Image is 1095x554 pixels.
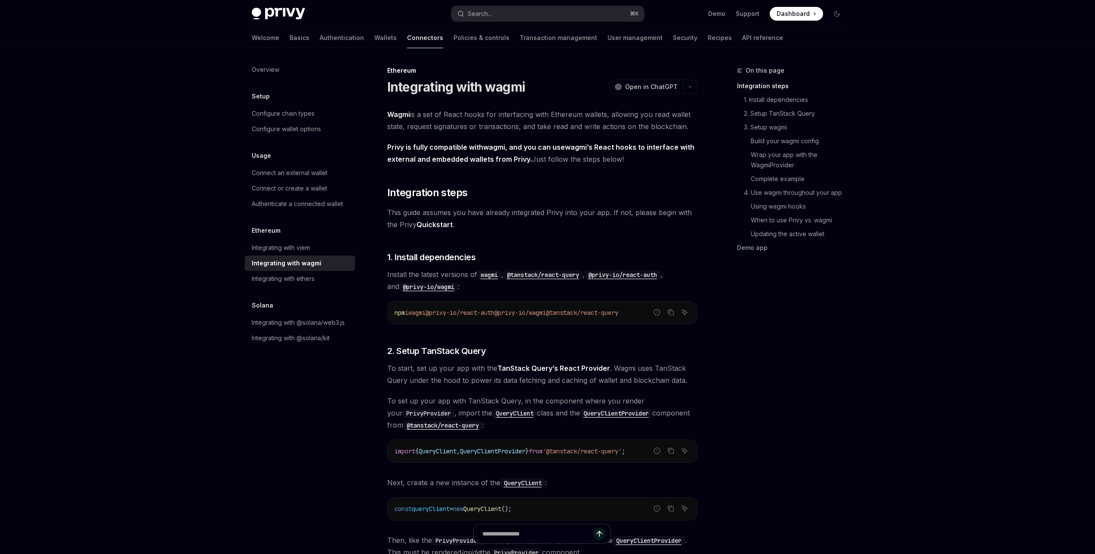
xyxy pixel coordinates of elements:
a: User management [608,28,663,48]
span: } [525,447,529,455]
a: Quickstart [416,220,453,229]
span: @tanstack/react-query [546,309,618,317]
h5: Setup [252,91,270,102]
span: On this page [746,65,784,76]
a: Connect an external wallet [245,165,355,181]
button: Report incorrect code [651,445,663,456]
a: wagmi [477,270,501,279]
span: import [395,447,415,455]
code: QueryClient [500,478,545,488]
a: Security [673,28,697,48]
span: new [453,505,463,513]
span: This guide assumes you have already integrated Privy into your app. If not, please begin with the... [387,206,697,231]
a: @privy-io/wagmi [399,282,458,291]
h5: Solana [252,300,273,311]
code: @privy-io/wagmi [399,282,458,292]
div: Ethereum [387,66,697,75]
span: i [405,309,408,317]
a: Wrap your app with the WagmiProvider [737,148,851,172]
div: Integrating with @solana/kit [252,333,330,343]
img: dark logo [252,8,305,20]
button: Open in ChatGPT [609,80,683,94]
a: Integrating with @solana/kit [245,330,355,346]
span: @privy-io/react-auth [426,309,494,317]
a: Configure wallet options [245,121,355,137]
code: wagmi [477,270,501,280]
span: 1. Install dependencies [387,251,476,263]
a: wagmi [483,143,505,152]
span: @privy-io/wagmi [494,309,546,317]
div: Connect or create a wallet [252,183,327,194]
span: Next, create a new instance of the : [387,477,697,489]
code: @privy-io/react-auth [585,270,660,280]
div: Search... [468,9,492,19]
a: 3. Setup wagmi [737,120,851,134]
a: API reference [742,28,783,48]
code: PrivyProvider [403,409,454,418]
button: Ask AI [679,445,690,456]
button: Copy the contents from the code block [665,445,676,456]
button: Report incorrect code [651,307,663,318]
a: Updating the active wallet [737,227,851,241]
a: Overview [245,62,355,77]
a: QueryClient [492,409,537,417]
span: Dashboard [777,9,810,18]
span: queryClient [412,505,450,513]
code: @tanstack/react-query [403,421,482,430]
div: Overview [252,65,279,75]
a: Build your wagmi config [737,134,851,148]
button: Ask AI [679,503,690,514]
a: Complete example [737,172,851,186]
div: Integrating with @solana/web3.js [252,317,345,328]
span: Integration steps [387,186,468,200]
a: Support [736,9,759,18]
a: TanStack Query’s React Provider [497,364,610,373]
a: @tanstack/react-query [403,421,482,429]
span: ; [622,447,625,455]
span: , [457,447,460,455]
button: Copy the contents from the code block [665,503,676,514]
button: Ask AI [679,307,690,318]
button: Report incorrect code [651,503,663,514]
div: Configure chain types [252,108,315,119]
span: is a set of React hooks for interfacing with Ethereum wallets, allowing you read wallet state, re... [387,108,697,132]
span: Install the latest versions of , , , and : [387,268,697,292]
code: @tanstack/react-query [503,270,583,280]
a: Demo app [737,241,851,255]
a: Connect or create a wallet [245,181,355,196]
span: from [529,447,543,455]
a: QueryClient [500,478,545,487]
a: 1. Install dependencies [737,93,851,107]
h1: Integrating with wagmi [387,79,525,95]
a: Demo [708,9,725,18]
a: 4. Use wagmi throughout your app [737,186,851,200]
a: 2. Setup TanStack Query [737,107,851,120]
button: Copy the contents from the code block [665,307,676,318]
a: Integrating with ethers [245,271,355,286]
div: Connect an external wallet [252,168,327,178]
a: Recipes [708,28,732,48]
a: Connectors [407,28,443,48]
span: QueryClient [463,505,501,513]
code: QueryClientProvider [580,409,652,418]
a: Integrating with @solana/web3.js [245,315,355,330]
a: Dashboard [770,7,823,21]
a: @privy-io/react-auth [585,270,660,279]
code: QueryClient [492,409,537,418]
a: @tanstack/react-query [503,270,583,279]
a: Wallets [374,28,397,48]
input: Ask a question... [482,524,593,543]
span: npm [395,309,405,317]
a: Using wagmi hooks [737,200,851,213]
span: QueryClient [419,447,457,455]
div: Integrating with viem [252,243,310,253]
a: Configure chain types [245,106,355,121]
a: Welcome [252,28,279,48]
span: { [415,447,419,455]
a: Wagmi [387,110,410,119]
div: Configure wallet options [252,124,321,134]
span: 2. Setup TanStack Query [387,345,486,357]
a: Transaction management [520,28,597,48]
a: When to use Privy vs. wagmi [737,213,851,227]
a: Integration steps [737,79,851,93]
